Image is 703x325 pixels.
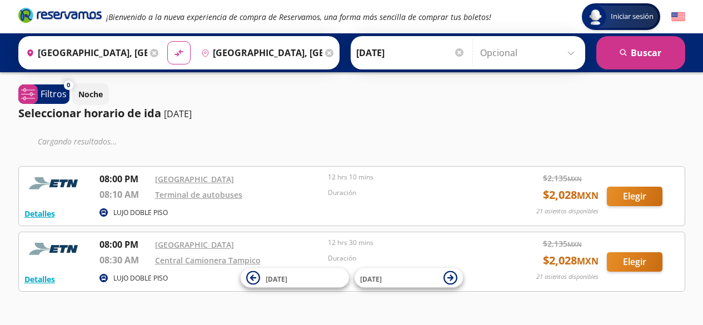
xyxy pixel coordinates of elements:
[577,255,599,267] small: MXN
[536,207,599,216] p: 21 asientos disponibles
[606,11,658,22] span: Iniciar sesión
[78,88,103,100] p: Noche
[355,268,463,288] button: [DATE]
[38,136,117,147] em: Cargando resultados ...
[607,187,662,206] button: Elegir
[99,172,149,186] p: 08:00 PM
[577,189,599,202] small: MXN
[155,239,234,250] a: [GEOGRAPHIC_DATA]
[480,39,580,67] input: Opcional
[241,268,349,288] button: [DATE]
[164,107,192,121] p: [DATE]
[18,84,69,104] button: 0Filtros
[328,238,496,248] p: 12 hrs 30 mins
[22,39,147,67] input: Buscar Origen
[197,39,322,67] input: Buscar Destino
[18,7,102,27] a: Brand Logo
[155,255,261,266] a: Central Camionera Tampico
[671,10,685,24] button: English
[18,105,161,122] p: Seleccionar horario de ida
[106,12,491,22] em: ¡Bienvenido a la nueva experiencia de compra de Reservamos, una forma más sencilla de comprar tus...
[360,274,382,283] span: [DATE]
[155,174,234,184] a: [GEOGRAPHIC_DATA]
[536,272,599,282] p: 21 asientos disponibles
[596,36,685,69] button: Buscar
[356,39,465,67] input: Elegir Fecha
[67,81,70,90] span: 0
[328,188,496,198] p: Duración
[543,238,582,249] span: $ 2,135
[24,172,86,194] img: RESERVAMOS
[72,83,109,105] button: Noche
[99,188,149,201] p: 08:10 AM
[567,174,582,183] small: MXN
[567,240,582,248] small: MXN
[41,87,67,101] p: Filtros
[18,7,102,23] i: Brand Logo
[328,172,496,182] p: 12 hrs 10 mins
[99,253,149,267] p: 08:30 AM
[607,252,662,272] button: Elegir
[24,208,55,219] button: Detalles
[24,238,86,260] img: RESERVAMOS
[543,187,599,203] span: $ 2,028
[113,273,168,283] p: LUJO DOBLE PISO
[543,172,582,184] span: $ 2,135
[543,252,599,269] span: $ 2,028
[24,273,55,285] button: Detalles
[113,208,168,218] p: LUJO DOBLE PISO
[266,274,287,283] span: [DATE]
[328,253,496,263] p: Duración
[99,238,149,251] p: 08:00 PM
[155,189,242,200] a: Terminal de autobuses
